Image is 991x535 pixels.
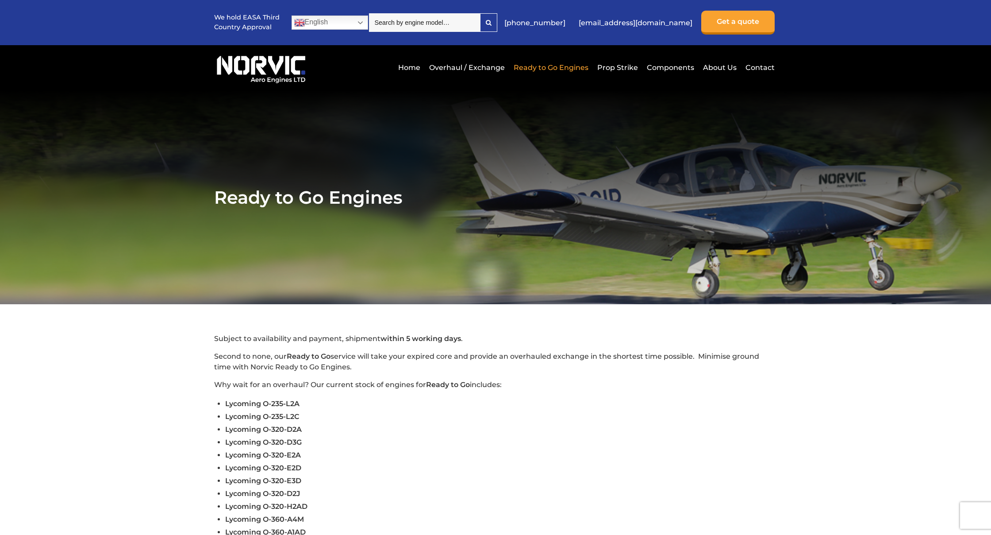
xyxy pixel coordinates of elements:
[225,451,301,459] span: Lycoming O-320-E2A
[214,380,777,390] p: Why wait for an overhaul? Our current stock of engines for includes:
[701,57,739,78] a: About Us
[380,334,461,343] strong: within 5 working days
[225,489,300,498] span: Lycoming O-320-D2J
[214,333,777,344] p: Subject to availability and payment, shipment .
[574,12,697,34] a: [EMAIL_ADDRESS][DOMAIN_NAME]
[225,477,301,485] span: Lycoming O-320-E3D
[214,186,777,208] h1: Ready to Go Engines
[292,16,368,30] a: English
[225,464,301,472] span: Lycoming O-320-E2D
[214,52,308,84] img: Norvic Aero Engines logo
[427,57,507,78] a: Overhaul / Exchange
[214,13,280,32] p: We hold EASA Third Country Approval
[500,12,570,34] a: [PHONE_NUMBER]
[369,13,480,32] input: Search by engine model…
[743,57,775,78] a: Contact
[511,57,591,78] a: Ready to Go Engines
[294,17,305,28] img: en
[595,57,640,78] a: Prop Strike
[225,399,300,408] span: Lycoming O-235-L2A
[225,412,300,421] span: Lycoming O-235-L2C
[645,57,696,78] a: Components
[225,502,307,511] span: Lycoming O-320-H2AD
[426,380,470,389] strong: Ready to Go
[225,515,304,523] span: Lycoming O-360-A4M
[214,351,777,372] p: Second to none, our service will take your expired core and provide an overhauled exchange in the...
[225,438,302,446] span: Lycoming O-320-D3G
[287,352,330,361] strong: Ready to Go
[701,11,775,35] a: Get a quote
[225,425,302,434] span: Lycoming O-320-D2A
[396,57,423,78] a: Home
